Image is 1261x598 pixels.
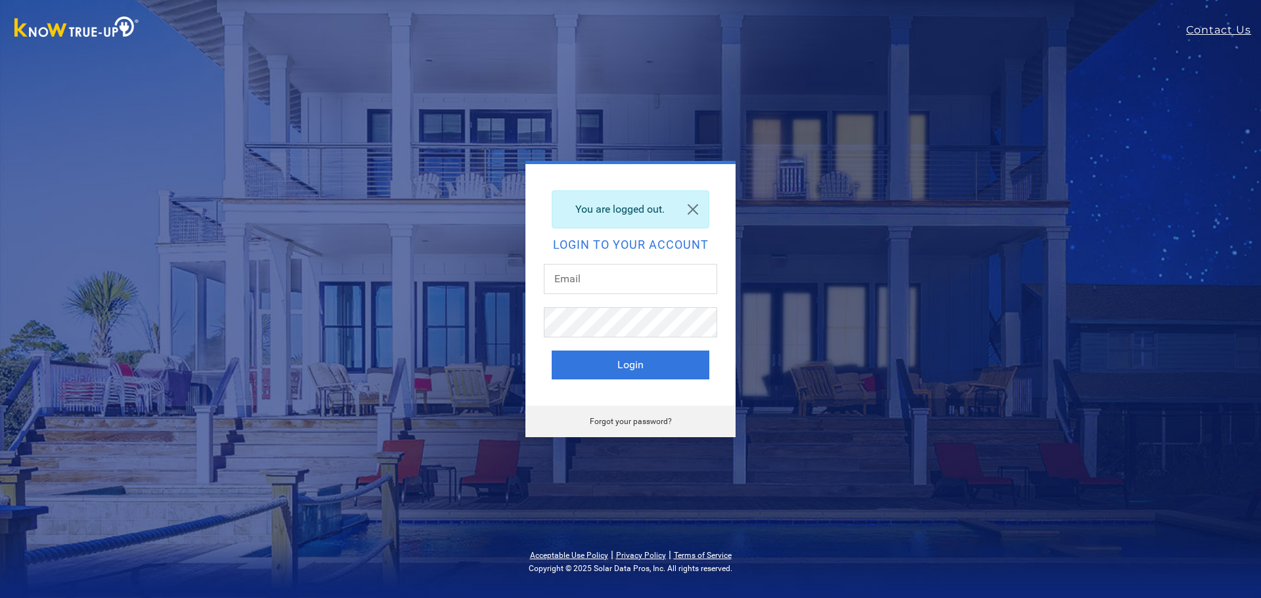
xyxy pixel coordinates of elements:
[530,551,608,560] a: Acceptable Use Policy
[552,190,709,228] div: You are logged out.
[674,551,732,560] a: Terms of Service
[669,548,671,561] span: |
[677,191,709,228] a: Close
[1186,22,1261,38] a: Contact Us
[8,14,146,43] img: Know True-Up
[590,417,672,426] a: Forgot your password?
[552,239,709,251] h2: Login to your account
[611,548,613,561] span: |
[616,551,666,560] a: Privacy Policy
[552,351,709,379] button: Login
[544,264,717,294] input: Email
